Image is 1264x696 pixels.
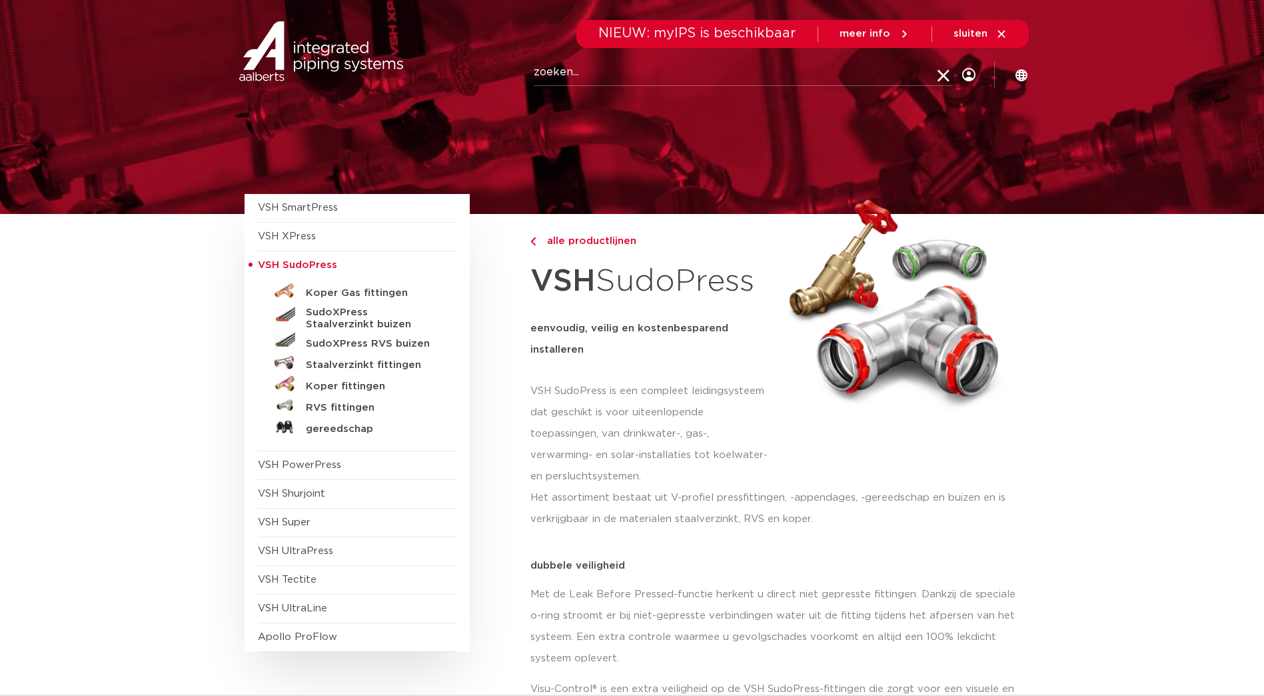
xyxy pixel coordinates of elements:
[258,395,456,416] a: RVS fittingen
[258,331,456,352] a: SudoXPress RVS buizen
[258,489,325,499] a: VSH Shurjoint
[306,338,438,350] h5: SudoXPress RVS buizen
[840,28,910,40] a: meer info
[953,29,987,39] span: sluiten
[258,603,327,613] a: VSH UltraLine
[840,29,890,39] span: meer info
[598,27,796,40] span: NIEUW: myIPS is beschikbaar
[530,487,1020,530] p: Het assortiment bestaat uit V-profiel pressfittingen, -appendages, -gereedschap en buizen en is v...
[530,256,772,307] h1: SudoPress
[306,307,438,331] h5: SudoXPress Staalverzinkt buizen
[258,231,316,241] a: VSH XPress
[306,287,438,299] h5: Koper Gas fittingen
[258,416,456,437] a: gereedschap
[258,632,337,642] a: Apollo ProFlow
[306,359,438,371] h5: Staalverzinkt fittingen
[306,381,438,393] h5: Koper fittingen
[530,323,728,355] strong: eenvoudig, veilig en kostenbesparend installeren
[530,266,596,297] strong: VSH
[258,546,333,556] a: VSH UltraPress
[258,460,341,470] a: VSH PowerPress
[306,402,438,414] h5: RVS fittingen
[258,260,337,270] span: VSH SudoPress
[534,59,953,86] input: zoeken...
[530,584,1020,669] p: Met de Leak Before Pressed-functie herkent u direct niet gepresste fittingen. Dankzij de speciale...
[258,575,316,585] a: VSH Tectite
[539,236,636,246] span: alle productlijnen
[530,381,772,487] p: VSH SudoPress is een compleet leidingsysteem dat geschikt is voor uiteenlopende toepassingen, van...
[258,280,456,301] a: Koper Gas fittingen
[258,203,338,213] a: VSH SmartPress
[953,28,1007,40] a: sluiten
[530,561,1020,571] p: dubbele veiligheid
[530,237,536,246] img: chevron-right.svg
[258,517,311,527] a: VSH Super
[258,301,456,331] a: SudoXPress Staalverzinkt buizen
[306,423,438,435] h5: gereedschap
[530,233,772,249] a: alle productlijnen
[258,373,456,395] a: Koper fittingen
[258,352,456,373] a: Staalverzinkt fittingen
